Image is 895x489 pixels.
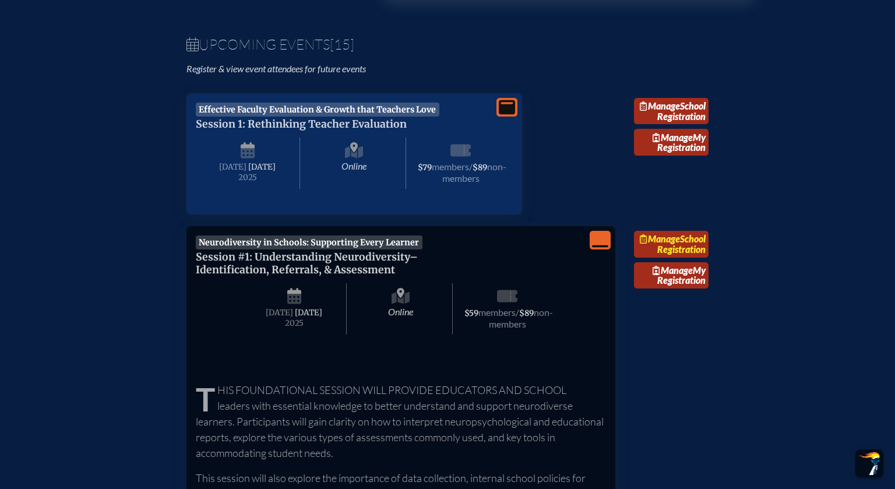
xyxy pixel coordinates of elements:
span: [DATE] [266,308,293,318]
span: / [469,161,473,172]
span: non-members [442,161,507,184]
span: Manage [653,132,693,143]
p: Register & view event attendees for future events [186,63,494,75]
span: Neurodiversity in Schools: Supporting Every Learner [196,235,422,249]
span: non-members [489,307,554,329]
span: Online [302,138,407,189]
a: ManageMy Registration [634,262,709,289]
span: / [516,307,519,318]
span: [DATE] [219,162,246,172]
span: members [432,161,469,172]
span: Session #1: Understanding Neurodiversity–Identification, Referrals, & Assessment [196,251,418,276]
span: Session 1: Rethinking Teacher Evaluation [196,118,407,131]
span: [DATE] [248,162,276,172]
img: To the top [858,452,881,475]
a: ManageMy Registration [634,129,709,156]
span: Effective Faculty Evaluation & Growth that Teachers Love [196,103,439,117]
h1: Upcoming Events [186,37,709,51]
p: This foundational session will provide educators and school leaders with essential knowledge to b... [196,382,606,461]
span: $89 [519,308,534,318]
span: [15] [330,36,354,53]
a: ManageSchool Registration [634,231,709,258]
span: members [478,307,516,318]
span: [DATE] [295,308,322,318]
span: Manage [640,100,680,111]
span: 2025 [252,319,337,328]
span: 2025 [205,173,290,182]
span: Online [349,283,453,335]
span: Manage [640,233,680,244]
span: $59 [464,308,478,318]
a: ManageSchool Registration [634,98,709,125]
span: Manage [653,265,693,276]
span: $79 [418,163,432,173]
button: Scroll Top [855,449,883,477]
span: $89 [473,163,487,173]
